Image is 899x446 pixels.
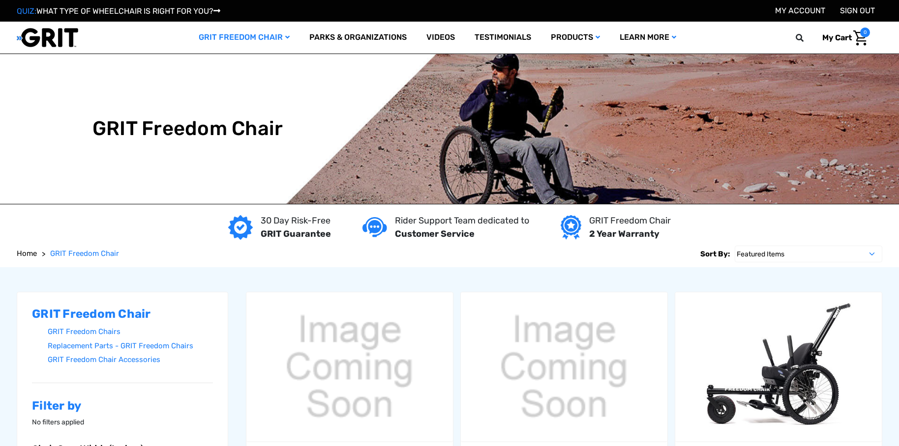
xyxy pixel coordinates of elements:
p: Rider Support Team dedicated to [395,214,529,227]
h2: GRIT Freedom Chair [32,307,213,321]
a: GRIT Freedom Chairs [48,325,213,339]
img: GRIT All-Terrain Wheelchair and Mobility Equipment [17,28,78,48]
a: GRIT Freedom Chair [189,22,300,54]
p: 30 Day Risk-Free [261,214,331,227]
a: QUIZ:WHAT TYPE OF WHEELCHAIR IS RIGHT FOR YOU? [17,6,220,16]
strong: 2 Year Warranty [589,228,659,239]
a: GRIT Freedom Chair [50,248,119,259]
a: Home [17,248,37,259]
strong: Customer Service [395,228,475,239]
label: Sort By: [700,246,730,262]
p: No filters applied [32,417,213,427]
input: Search [800,28,815,48]
p: GRIT Freedom Chair [589,214,671,227]
img: Image coming soon [246,292,453,442]
a: Replacement Parts - GRIT Freedom Chairs [48,339,213,353]
a: Part - Velcro - Foot Strap,$0.00 [246,292,453,442]
span: QUIZ: [17,6,36,16]
a: GRIT Junior,$4,995.00 [675,292,882,442]
h2: Filter by [32,399,213,413]
img: Customer service [362,217,387,237]
a: Videos [417,22,465,54]
a: Parks & Organizations [300,22,417,54]
h1: GRIT Freedom Chair [92,117,283,140]
span: 0 [860,28,870,37]
a: Cart with 0 items [815,28,870,48]
img: Year warranty [561,215,581,240]
span: Home [17,249,37,258]
span: GRIT Freedom Chair [50,249,119,258]
img: Cart [853,30,868,46]
a: Testimonials [465,22,541,54]
a: Sign out [840,6,875,15]
a: Part - Axle - Front Wheel,$0.00 [461,292,667,442]
a: Products [541,22,610,54]
a: GRIT Freedom Chair Accessories [48,353,213,367]
span: My Cart [822,33,852,42]
img: GRIT Guarantee [228,215,253,240]
img: Image coming soon [461,292,667,442]
img: GRIT Junior: GRIT Freedom Chair all terrain wheelchair engineered specifically for kids [675,298,882,436]
a: Account [775,6,825,15]
a: Learn More [610,22,686,54]
strong: GRIT Guarantee [261,228,331,239]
